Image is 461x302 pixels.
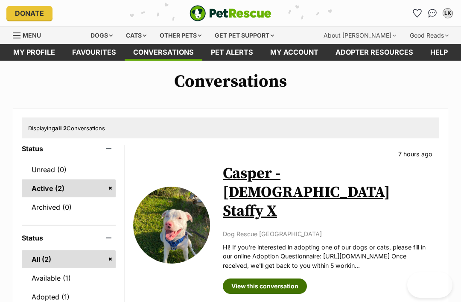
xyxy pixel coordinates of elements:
a: Archived (0) [22,198,116,216]
div: Good Reads [404,27,455,44]
a: Conversations [426,6,439,20]
div: Other pets [154,27,207,44]
a: Menu [13,27,47,42]
a: All (2) [22,250,116,268]
iframe: Help Scout Beacon - Open [407,272,452,298]
p: Hi! If you're interested in adopting one of our dogs or cats, please fill in our online Adoption ... [223,243,430,270]
a: Donate [6,6,53,21]
header: Status [22,234,116,242]
a: Adopter resources [327,44,422,61]
span: Menu [23,32,41,39]
a: Casper - [DEMOGRAPHIC_DATA] Staffy X [223,164,390,221]
a: PetRescue [190,5,271,21]
p: 7 hours ago [398,150,432,158]
a: Favourites [64,44,125,61]
a: Help [422,44,456,61]
div: Dogs [85,27,119,44]
a: Unread (0) [22,161,116,179]
img: Casper - 9 Month Old Staffy X [133,187,210,264]
div: LK [443,9,452,18]
header: Status [22,145,116,152]
a: Active (2) [22,179,116,197]
img: logo-e224e6f780fb5917bec1dbf3a21bbac754714ae5b6737aabdf751b685950b380.svg [190,5,271,21]
div: Get pet support [209,27,280,44]
a: Available (1) [22,269,116,287]
strong: all 2 [55,125,67,132]
a: View this conversation [223,279,307,294]
div: About [PERSON_NAME] [318,27,402,44]
a: My account [262,44,327,61]
img: chat-41dd97257d64d25036548639549fe6c8038ab92f7586957e7f3b1b290dea8141.svg [428,9,437,18]
p: Dog Rescue [GEOGRAPHIC_DATA] [223,229,430,238]
a: Pet alerts [202,44,262,61]
span: Displaying Conversations [28,125,105,132]
ul: Account quick links [410,6,455,20]
a: My profile [5,44,64,61]
a: conversations [125,44,202,61]
div: Cats [120,27,152,44]
button: My account [441,6,455,20]
a: Favourites [410,6,424,20]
